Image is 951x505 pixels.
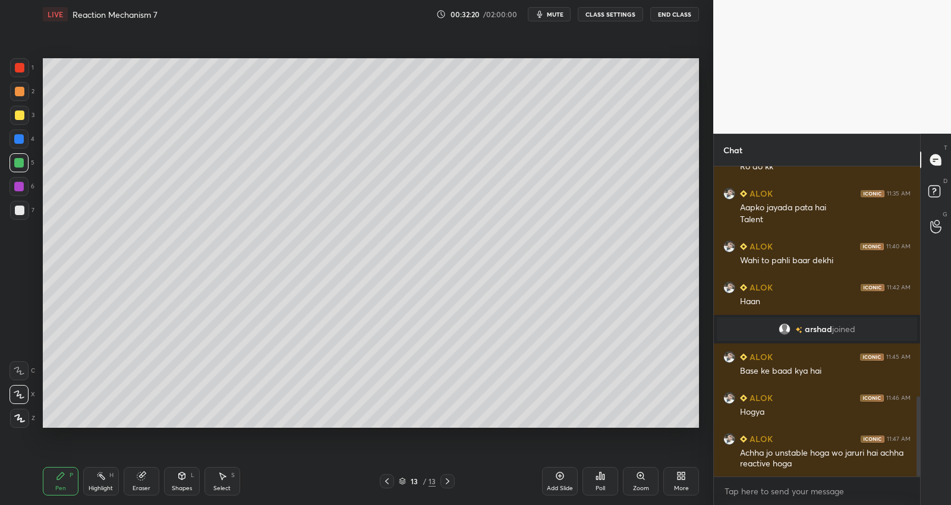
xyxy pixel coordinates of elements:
img: 8bde531fbe72457481133210b67649f5.jpg [723,433,735,445]
div: More [674,485,689,491]
button: End Class [650,7,699,21]
img: Learner_Badge_beginner_1_8b307cf2a0.svg [740,284,747,291]
img: Learner_Badge_beginner_1_8b307cf2a0.svg [740,353,747,361]
img: iconic-dark.1390631f.png [861,190,884,197]
div: 11:40 AM [886,243,911,250]
img: Learner_Badge_beginner_1_8b307cf2a0.svg [740,243,747,250]
div: Poll [596,485,605,491]
div: 11:45 AM [886,353,911,361]
img: Learner_Badge_beginner_1_8b307cf2a0.svg [740,190,747,197]
img: 8bde531fbe72457481133210b67649f5.jpg [723,282,735,293]
div: Zoom [633,485,649,491]
div: 2 [10,82,34,101]
div: 11:35 AM [887,190,911,197]
div: / [423,478,426,485]
div: Talent [740,214,911,226]
div: Ro do kk [740,161,911,173]
div: 1 [10,58,34,77]
img: iconic-dark.1390631f.png [860,243,884,250]
div: 13 [408,478,420,485]
div: 13 [429,476,436,487]
button: CLASS SETTINGS [578,7,643,21]
h6: ALOK [747,281,773,293]
div: S [231,472,235,478]
button: mute [528,7,571,21]
div: Shapes [172,485,192,491]
div: Base ke baad kya hai [740,365,911,377]
div: H [109,472,114,478]
div: 11:42 AM [887,284,911,291]
div: Z [10,409,35,428]
div: 11:46 AM [886,394,911,402]
img: 8bde531fbe72457481133210b67649f5.jpg [723,241,735,252]
div: Aapko jayada pata hai [740,202,911,214]
div: X [10,385,35,404]
img: no-rating-badge.077c3623.svg [795,327,802,333]
div: Select [213,485,231,491]
h6: ALOK [747,187,773,200]
div: Achha jo unstable hoga wo jaruri hai achha reactive hoga [740,447,911,470]
div: Highlight [89,485,113,491]
img: 8bde531fbe72457481133210b67649f5.jpg [723,188,735,200]
div: C [10,361,35,380]
p: Chat [714,134,752,166]
img: iconic-dark.1390631f.png [861,284,884,291]
img: Learner_Badge_beginner_1_8b307cf2a0.svg [740,435,747,443]
h6: ALOK [747,240,773,252]
h6: ALOK [747,392,773,404]
div: L [191,472,194,478]
p: G [943,210,947,219]
div: Eraser [133,485,150,491]
img: default.png [779,323,791,335]
img: Learner_Badge_beginner_1_8b307cf2a0.svg [740,394,747,402]
div: 6 [10,177,34,196]
img: iconic-dark.1390631f.png [860,353,884,361]
div: 11:47 AM [887,435,911,443]
img: iconic-dark.1390631f.png [860,394,884,402]
img: 8bde531fbe72457481133210b67649f5.jpg [723,351,735,363]
p: D [943,176,947,185]
div: LIVE [43,7,68,21]
img: iconic-dark.1390631f.png [861,435,884,443]
div: P [70,472,73,478]
h6: ALOK [747,433,773,445]
div: Hogya [740,406,911,418]
h4: Reaction Mechanism 7 [73,9,158,20]
h6: ALOK [747,351,773,363]
div: Wahi to pahli baar dekhi [740,255,911,267]
div: 4 [10,130,34,149]
span: joined [832,324,855,334]
div: grid [714,166,920,476]
span: mute [547,10,563,18]
div: Pen [55,485,66,491]
div: Add Slide [547,485,573,491]
span: arshad [805,324,832,334]
div: Haan [740,296,911,308]
img: 8bde531fbe72457481133210b67649f5.jpg [723,392,735,404]
div: 3 [10,106,34,125]
div: 5 [10,153,34,172]
p: T [944,143,947,152]
div: 7 [10,201,34,220]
